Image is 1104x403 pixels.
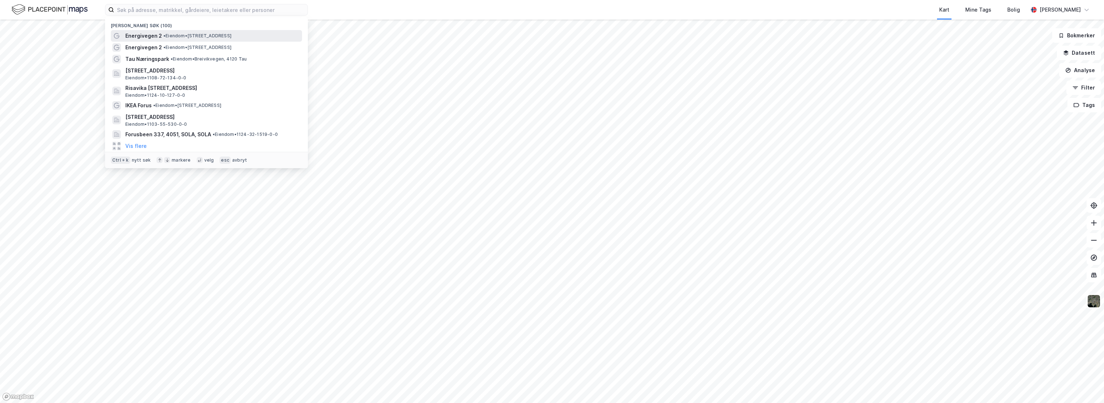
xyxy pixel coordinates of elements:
span: [STREET_ADDRESS] [125,113,299,121]
div: Kart [939,5,949,14]
span: Eiendom • 1108-72-134-0-0 [125,75,187,81]
button: Bokmerker [1052,28,1101,43]
div: Ctrl + k [111,157,130,164]
div: [PERSON_NAME] søk (100) [105,17,308,30]
span: Eiendom • 1124-32-1519-0-0 [213,132,278,137]
span: • [163,33,166,38]
span: Eiendom • [STREET_ADDRESS] [163,33,231,39]
span: Eiendom • [STREET_ADDRESS] [153,103,221,108]
button: Vis flere [125,142,147,150]
span: • [213,132,215,137]
span: Risavika [STREET_ADDRESS] [125,84,299,92]
span: • [153,103,155,108]
span: Forusbeen 337, 4051, SOLA, SOLA [125,130,211,139]
button: Tags [1067,98,1101,112]
div: velg [204,157,214,163]
div: Bolig [1007,5,1020,14]
div: markere [172,157,191,163]
div: avbryt [232,157,247,163]
span: [STREET_ADDRESS] [125,66,299,75]
span: • [163,45,166,50]
span: Energivegen 2 [125,43,162,52]
button: Filter [1066,80,1101,95]
img: 9k= [1087,294,1101,308]
a: Mapbox homepage [2,392,34,401]
span: • [171,56,173,62]
div: [PERSON_NAME] [1040,5,1081,14]
img: logo.f888ab2527a4732fd821a326f86c7f29.svg [12,3,88,16]
button: Datasett [1057,46,1101,60]
div: esc [219,157,231,164]
span: IKEA Forus [125,101,152,110]
button: Analyse [1059,63,1101,78]
div: Kontrollprogram for chat [1068,368,1104,403]
input: Søk på adresse, matrikkel, gårdeiere, leietakere eller personer [114,4,308,15]
span: Eiendom • 1124-10-127-0-0 [125,92,185,98]
div: nytt søk [132,157,151,163]
span: Tau Næringspark [125,55,169,63]
div: Mine Tags [965,5,991,14]
span: Energivegen 2 [125,32,162,40]
span: Eiendom • [STREET_ADDRESS] [163,45,231,50]
span: Eiendom • 1103-55-530-0-0 [125,121,187,127]
span: Eiendom • Breivikvegen, 4120 Tau [171,56,247,62]
iframe: Chat Widget [1068,368,1104,403]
